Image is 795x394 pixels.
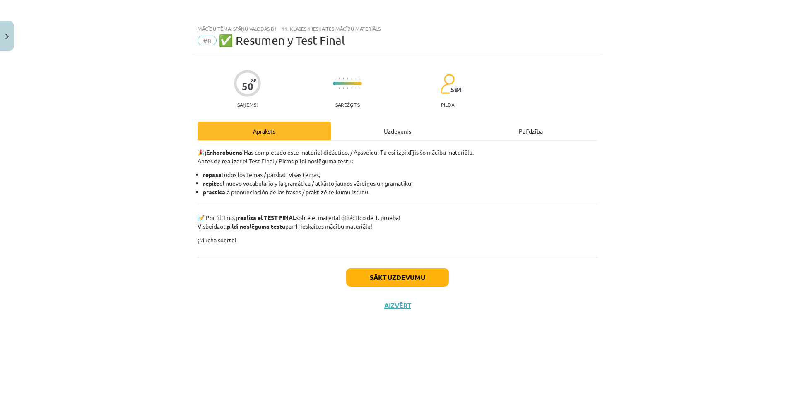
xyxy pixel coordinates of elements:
div: 50 [242,81,253,92]
p: 📝 Por último, ¡ sobre el material didáctico de 1. prueba! Visbeidzot, par 1. ieskaites mācību mat... [198,213,597,231]
img: icon-close-lesson-0947bae3869378f0d4975bcd49f059093ad1ed9edebbc8119c70593378902aed.svg [5,34,9,39]
li: todos los temas / pārskati visas tēmas; [203,170,597,179]
span: #8 [198,36,217,45]
p: Sarežģīts [335,102,360,107]
span: XP [251,78,256,82]
img: students-c634bb4e5e11cddfef0936a35e636f08e4e9abd3cc4e673bd6f9a4125e45ecb1.svg [440,74,455,94]
img: icon-short-line-57e1e144782c952c97e751825c79c345078a6d821885a25fce030b3d8c18986b.svg [359,87,360,89]
li: la pronunciación de las frases / praktizē teikumu izrunu. [203,188,597,196]
div: Apraksts [198,122,331,140]
img: icon-short-line-57e1e144782c952c97e751825c79c345078a6d821885a25fce030b3d8c18986b.svg [343,87,344,89]
img: icon-short-line-57e1e144782c952c97e751825c79c345078a6d821885a25fce030b3d8c18986b.svg [355,87,356,89]
div: Mācību tēma: Spāņu valodas b1 - 11. klases 1.ieskaites mācību materiāls [198,26,597,31]
p: pilda [441,102,454,107]
img: icon-short-line-57e1e144782c952c97e751825c79c345078a6d821885a25fce030b3d8c18986b.svg [351,78,352,80]
p: 🎉 Has completado este material didáctico. / Apsveicu! Tu esi izpildījis šo mācību materiālu. Ante... [198,148,597,165]
li: el nuevo vocabulario y la gramática / atkārto jaunos vārdiņus un gramatiku; [203,179,597,188]
span: 584 [450,86,462,93]
img: icon-short-line-57e1e144782c952c97e751825c79c345078a6d821885a25fce030b3d8c18986b.svg [355,78,356,80]
img: icon-short-line-57e1e144782c952c97e751825c79c345078a6d821885a25fce030b3d8c18986b.svg [343,78,344,80]
b: repasa [203,171,222,178]
p: Saņemsi [234,102,261,107]
div: Palīdzība [464,122,597,140]
strong: pildi noslēguma testu [227,222,285,230]
strong: realiza el TEST FINAL [238,214,296,221]
img: icon-short-line-57e1e144782c952c97e751825c79c345078a6d821885a25fce030b3d8c18986b.svg [351,87,352,89]
img: icon-short-line-57e1e144782c952c97e751825c79c345078a6d821885a25fce030b3d8c18986b.svg [347,87,348,89]
img: icon-short-line-57e1e144782c952c97e751825c79c345078a6d821885a25fce030b3d8c18986b.svg [347,78,348,80]
b: repite [203,179,219,187]
button: Aizvērt [382,301,413,310]
img: icon-short-line-57e1e144782c952c97e751825c79c345078a6d821885a25fce030b3d8c18986b.svg [335,78,335,80]
div: Uzdevums [331,122,464,140]
p: ¡Mucha suerte! [198,236,597,244]
button: Sākt uzdevumu [346,268,449,287]
b: practica [203,188,225,196]
img: icon-short-line-57e1e144782c952c97e751825c79c345078a6d821885a25fce030b3d8c18986b.svg [359,78,360,80]
img: icon-short-line-57e1e144782c952c97e751825c79c345078a6d821885a25fce030b3d8c18986b.svg [335,87,335,89]
strong: ¡Enhorabuena! [205,148,244,156]
span: ✅ Resumen y Test Final [219,33,345,47]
